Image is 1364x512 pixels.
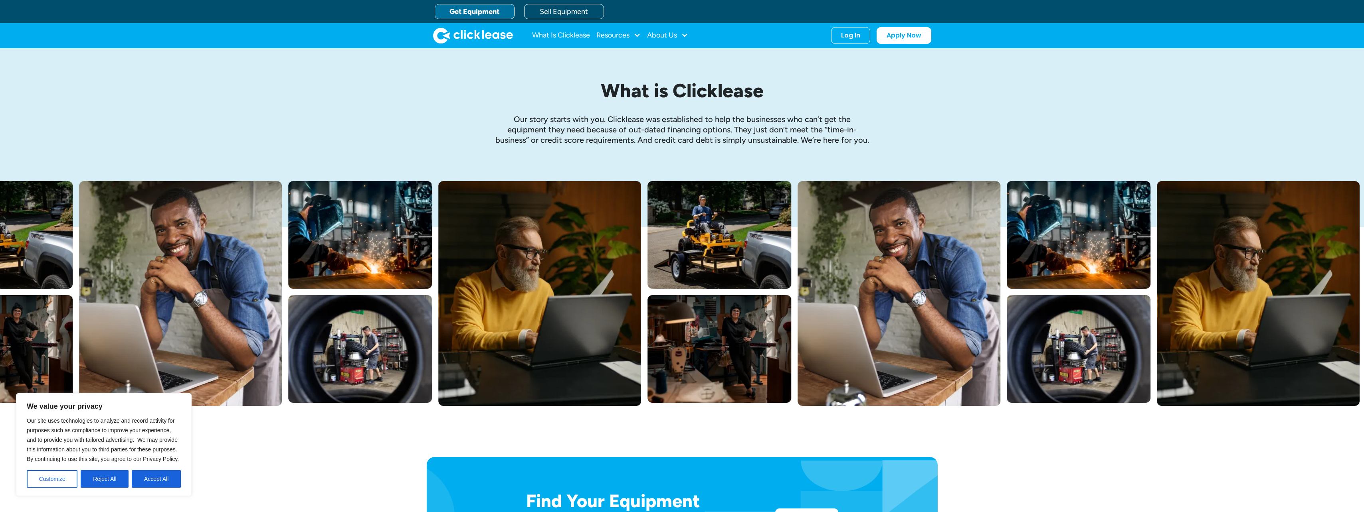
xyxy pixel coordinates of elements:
img: Man with hat and blue shirt driving a yellow lawn mower onto a trailer [647,181,791,289]
img: Bearded man in yellow sweter typing on his laptop while sitting at his desk [438,181,641,406]
h1: What is Clicklease [495,80,870,101]
a: Apply Now [877,27,931,44]
div: We value your privacy [16,393,192,496]
img: Bearded man in yellow sweter typing on his laptop while sitting at his desk [1157,181,1360,406]
button: Accept All [132,470,181,488]
p: We value your privacy [27,402,181,411]
p: Our story starts with you. Clicklease was established to help the businesses who can’t get the eq... [495,114,870,145]
button: Customize [27,470,77,488]
button: Reject All [81,470,129,488]
img: A smiling man in a blue shirt and apron leaning over a table with a laptop [79,181,282,406]
div: About Us [647,28,688,43]
a: Get Equipment [435,4,515,19]
img: A smiling man in a blue shirt and apron leaning over a table with a laptop [798,181,1000,406]
a: What Is Clicklease [532,28,590,43]
span: Our site uses technologies to analyze and record activity for purposes such as compliance to impr... [27,417,179,462]
img: a woman standing next to a sewing machine [647,295,791,403]
img: A man fitting a new tire on a rim [288,295,432,403]
img: Clicklease logo [433,28,513,43]
img: A welder in a large mask working on a large pipe [288,181,432,289]
img: A man fitting a new tire on a rim [1007,295,1150,403]
a: home [433,28,513,43]
div: Resources [596,28,641,43]
h2: Find Your Equipment [526,490,750,511]
a: Sell Equipment [524,4,604,19]
img: A welder in a large mask working on a large pipe [1007,181,1150,289]
div: Log In [841,32,860,39]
